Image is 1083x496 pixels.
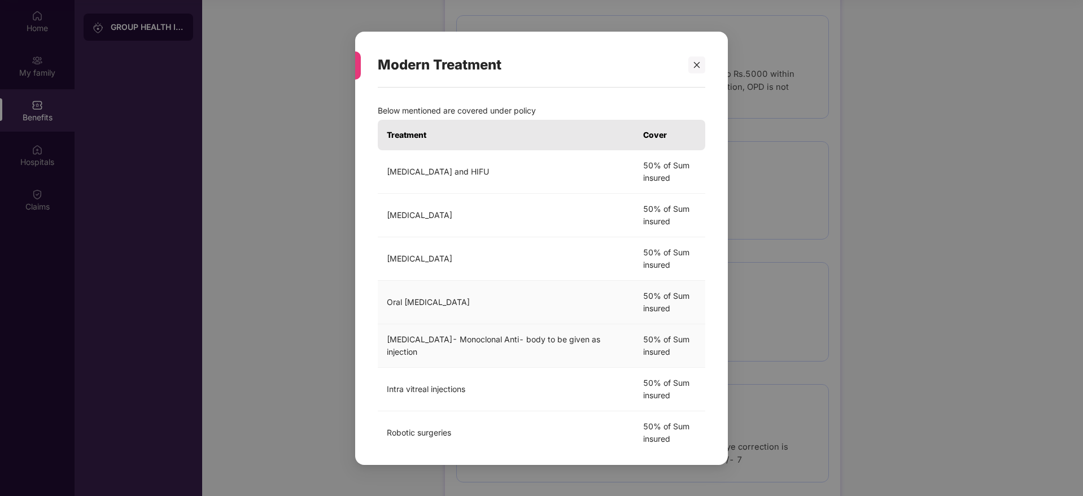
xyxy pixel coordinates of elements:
[634,193,705,237] td: 50% of Sum insured
[378,411,634,454] td: Robotic surgeries
[378,150,634,193] td: [MEDICAL_DATA] and HIFU
[378,104,705,116] p: Below mentioned are covered under policy
[378,193,634,237] td: [MEDICAL_DATA]
[634,150,705,193] td: 50% of Sum insured
[378,237,634,280] td: [MEDICAL_DATA]
[634,411,705,454] td: 50% of Sum insured
[634,324,705,367] td: 50% of Sum insured
[634,237,705,280] td: 50% of Sum insured
[634,119,705,150] th: Cover
[378,324,634,367] td: [MEDICAL_DATA]- Monoclonal Anti- body to be given as injection
[378,43,678,87] div: Modern Treatment
[634,280,705,324] td: 50% of Sum insured
[378,367,634,411] td: Intra vitreal injections
[378,280,634,324] td: Oral [MEDICAL_DATA]
[378,119,634,150] th: Treatment
[693,60,701,68] span: close
[634,367,705,411] td: 50% of Sum insured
